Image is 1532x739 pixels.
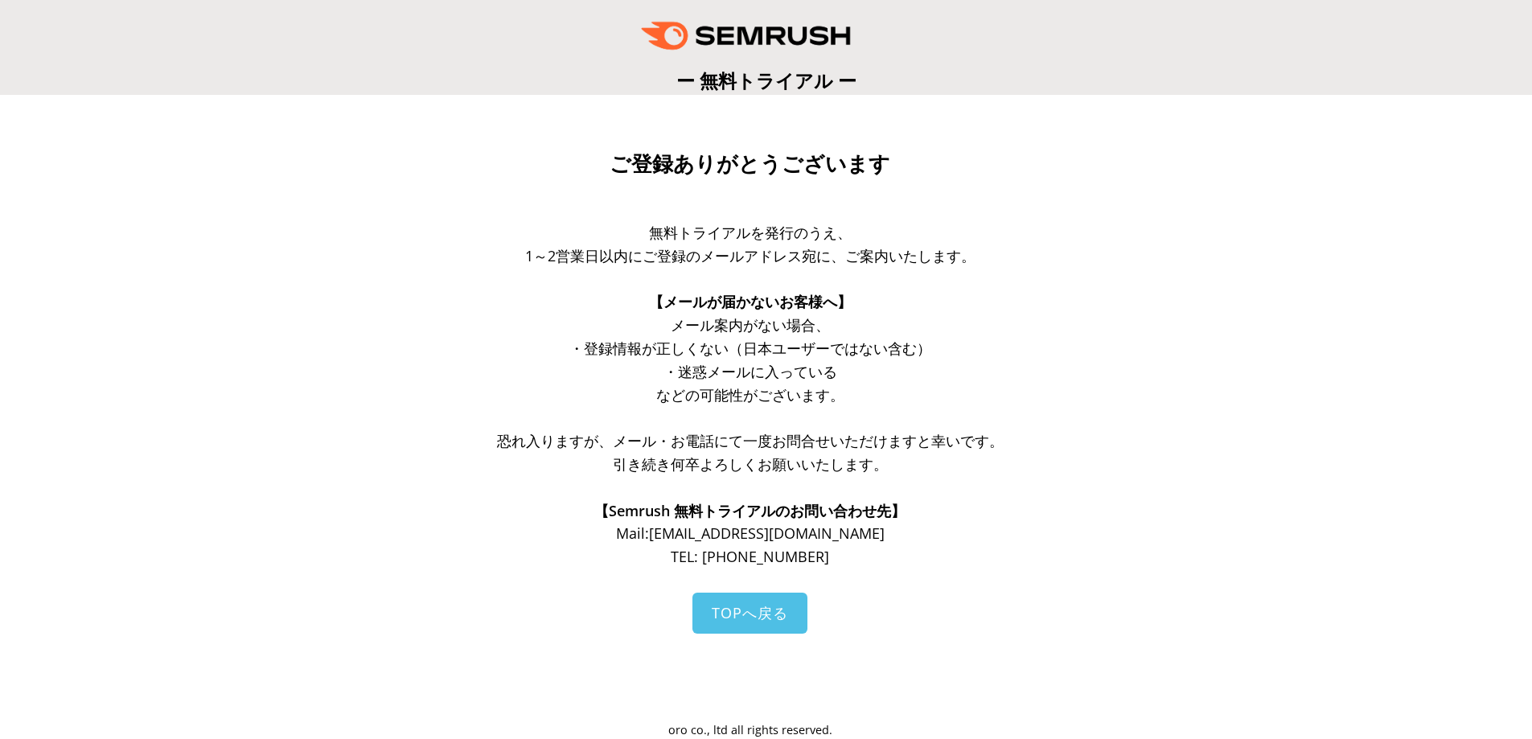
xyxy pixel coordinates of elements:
[692,593,807,634] a: TOPへ戻る
[676,68,856,93] span: ー 無料トライアル ー
[671,315,830,335] span: メール案内がない場合、
[569,339,931,358] span: ・登録情報が正しくない（日本ユーザーではない含む）
[671,547,829,566] span: TEL: [PHONE_NUMBER]
[712,603,788,622] span: TOPへ戻る
[594,501,906,520] span: 【Semrush 無料トライアルのお問い合わせ先】
[649,292,852,311] span: 【メールが届かないお客様へ】
[663,362,837,381] span: ・迷惑メールに入っている
[668,722,832,737] span: oro co., ltd all rights reserved.
[525,246,975,265] span: 1～2営業日以内にご登録のメールアドレス宛に、ご案内いたします。
[613,454,888,474] span: 引き続き何卒よろしくお願いいたします。
[610,152,890,176] span: ご登録ありがとうございます
[497,431,1004,450] span: 恐れ入りますが、メール・お電話にて一度お問合せいただけますと幸いです。
[656,385,844,404] span: などの可能性がございます。
[649,223,852,242] span: 無料トライアルを発行のうえ、
[616,523,885,543] span: Mail: [EMAIL_ADDRESS][DOMAIN_NAME]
